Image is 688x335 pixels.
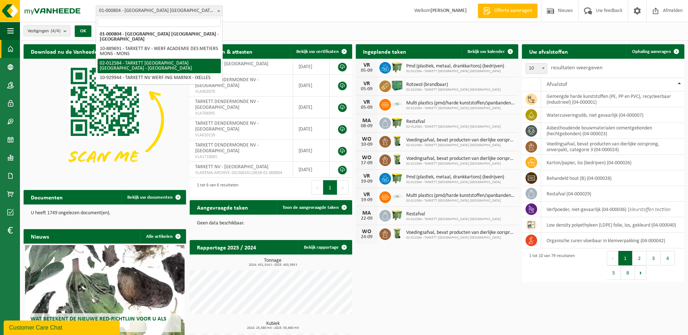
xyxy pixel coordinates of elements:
[359,81,374,87] div: VR
[98,30,221,44] li: 01-000804 - [GEOGRAPHIC_DATA] [GEOGRAPHIC_DATA] - [GEOGRAPHIC_DATA]
[406,211,501,217] span: Restafval
[359,68,374,73] div: 05-09
[541,123,684,139] td: asbesthoudende bouwmaterialen cementgebonden (hechtgebonden) (04-000023)
[478,4,537,18] a: Offerte aanvragen
[467,49,505,54] span: Bekijk uw kalender
[356,44,413,58] h2: Ingeplande taken
[193,326,352,330] span: 2024: 25,380 m3 - 2025: 55,660 m3
[647,251,661,265] button: 3
[391,61,403,73] img: WB-1100-HPE-GN-50
[195,77,259,88] span: TARKETT DENDERMONDE NV - [GEOGRAPHIC_DATA]
[391,98,403,110] img: LP-SK-00500-LPE-16
[633,251,647,265] button: 2
[195,67,287,73] span: RED25003805
[406,69,504,74] span: 02-012584 - TARKETT [GEOGRAPHIC_DATA] [GEOGRAPHIC_DATA]
[541,170,684,186] td: behandeld hout (B) (04-000028)
[193,258,352,267] h3: Tonnage
[24,190,70,204] h2: Documenten
[193,179,238,195] div: 1 tot 6 van 6 resultaten
[391,116,403,129] img: WB-1100-HPE-GN-50
[195,170,287,176] span: VLAREMA-ARCHIVE-20130624110658-01-000804
[359,235,374,240] div: 24-09
[541,186,684,202] td: restafval (04-000029)
[493,7,534,15] span: Offerte aanvragen
[195,142,259,154] span: TARKETT DENDERMONDE NV - [GEOGRAPHIC_DATA]
[359,192,374,198] div: VR
[359,173,374,179] div: VR
[195,164,268,170] span: TARKETT NV - [GEOGRAPHIC_DATA]
[51,29,61,33] count: (4/4)
[621,265,635,280] button: 8
[541,217,684,233] td: low density polyethyleen (LDPE) folie, los, gekleurd (04-000040)
[195,61,268,67] span: TARKETT NV - [GEOGRAPHIC_DATA]
[406,162,515,166] span: 02-012584 - TARKETT [GEOGRAPHIC_DATA] [GEOGRAPHIC_DATA]
[632,49,671,54] span: Ophaling aanvragen
[4,319,121,335] iframe: chat widget
[75,25,91,37] button: OK
[359,118,374,124] div: MA
[98,59,221,73] li: 02-012584 - TARKETT [GEOGRAPHIC_DATA] [GEOGRAPHIC_DATA] - [GEOGRAPHIC_DATA]
[391,135,403,147] img: WB-0140-HPE-GN-50
[140,229,185,244] a: Alle artikelen
[391,190,403,203] img: LP-SK-00500-LPE-16
[298,240,351,255] a: Bekijk rapportage
[406,143,515,148] span: 02-012584 - TARKETT [GEOGRAPHIC_DATA] [GEOGRAPHIC_DATA]
[193,263,352,267] span: 2024: 431,314 t - 2025: 403,393 t
[24,229,56,243] h2: Nieuws
[406,199,515,203] span: 02-012584 - TARKETT [GEOGRAPHIC_DATA] [GEOGRAPHIC_DATA]
[291,44,351,59] a: Bekijk uw certificaten
[190,240,263,254] h2: Rapportage 2025 / 2024
[195,132,287,138] span: VLA610159
[391,172,403,184] img: WB-1100-HPE-GN-50
[359,210,374,216] div: MA
[24,59,186,181] img: Download de VHEPlus App
[406,125,501,129] span: 02-012584 - TARKETT [GEOGRAPHIC_DATA] [GEOGRAPHIC_DATA]
[547,82,567,87] span: Afvalstof
[293,162,330,178] td: [DATE]
[618,251,633,265] button: 1
[406,106,515,111] span: 02-012584 - TARKETT [GEOGRAPHIC_DATA] [GEOGRAPHIC_DATA]
[28,26,61,37] span: Vestigingen
[24,44,120,58] h2: Download nu de Vanheede+ app!
[359,155,374,161] div: WO
[359,161,374,166] div: 17-09
[635,265,646,280] button: Next
[541,202,684,217] td: verfpoeder, niet-gevaarlijk (04-000036) |
[526,250,575,281] div: 1 tot 10 van 79 resultaten
[293,75,330,96] td: [DATE]
[359,99,374,105] div: VR
[406,100,515,106] span: Multi plastics (pmd/harde kunststoffen/spanbanden/eps/folie naturel/folie gemeng...
[312,180,323,195] button: Previous
[406,88,501,92] span: 02-012584 - TARKETT [GEOGRAPHIC_DATA] [GEOGRAPHIC_DATA]
[293,96,330,118] td: [DATE]
[98,73,221,83] li: 10-929944 - TARKETT NV WERF ING MARNIX - IXELLES
[462,44,518,59] a: Bekijk uw kalender
[195,154,287,160] span: VLA1710065
[526,63,547,74] span: 10
[359,105,374,110] div: 05-09
[626,44,684,59] a: Ophaling aanvragen
[296,49,339,54] span: Bekijk uw certificaten
[630,207,671,212] i: kleurstoffen tectilon
[541,139,684,155] td: voedingsafval, bevat producten van dierlijke oorsprong, onverpakt, categorie 3 (04-000024)
[98,44,221,59] li: 10-889691 - TARKETT BV - WERF ACADEMIE DES METIERS MONS - MONS
[359,198,374,203] div: 19-09
[406,180,504,185] span: 02-012584 - TARKETT [GEOGRAPHIC_DATA] [GEOGRAPHIC_DATA]
[293,59,330,75] td: [DATE]
[391,79,403,92] img: PB-HB-1400-HPE-GN-01
[661,251,675,265] button: 4
[607,265,621,280] button: 5
[323,180,337,195] button: 1
[195,121,259,132] span: TARKETT DENDERMONDE NV - [GEOGRAPHIC_DATA]
[359,229,374,235] div: WO
[190,200,255,214] h2: Aangevraagde taken
[406,193,515,199] span: Multi plastics (pmd/harde kunststoffen/spanbanden/eps/folie naturel/folie gemeng...
[359,62,374,68] div: VR
[406,156,515,162] span: Voedingsafval, bevat producten van dierlijke oorsprong, onverpakt, categorie 3
[337,180,349,195] button: Next
[127,195,173,200] span: Bekijk uw documenten
[24,25,70,36] button: Vestigingen(4/4)
[430,8,467,13] strong: [PERSON_NAME]
[359,142,374,147] div: 10-09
